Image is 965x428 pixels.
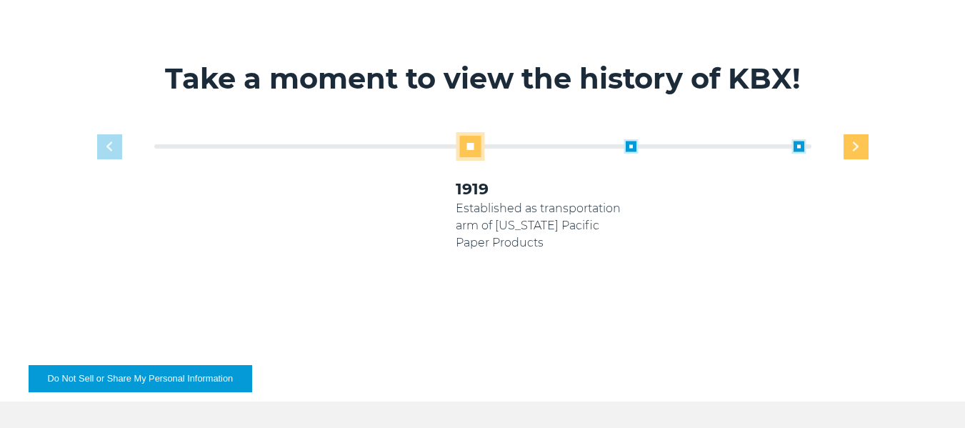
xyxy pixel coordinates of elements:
[853,142,859,151] img: next slide
[456,179,624,200] h3: 1919
[456,200,624,252] p: Established as transportation arm of [US_STATE] Pacific Paper Products
[29,365,252,392] button: Do Not Sell or Share My Personal Information
[44,61,922,96] h2: Take a moment to view the history of KBX!
[844,134,869,159] div: Next slide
